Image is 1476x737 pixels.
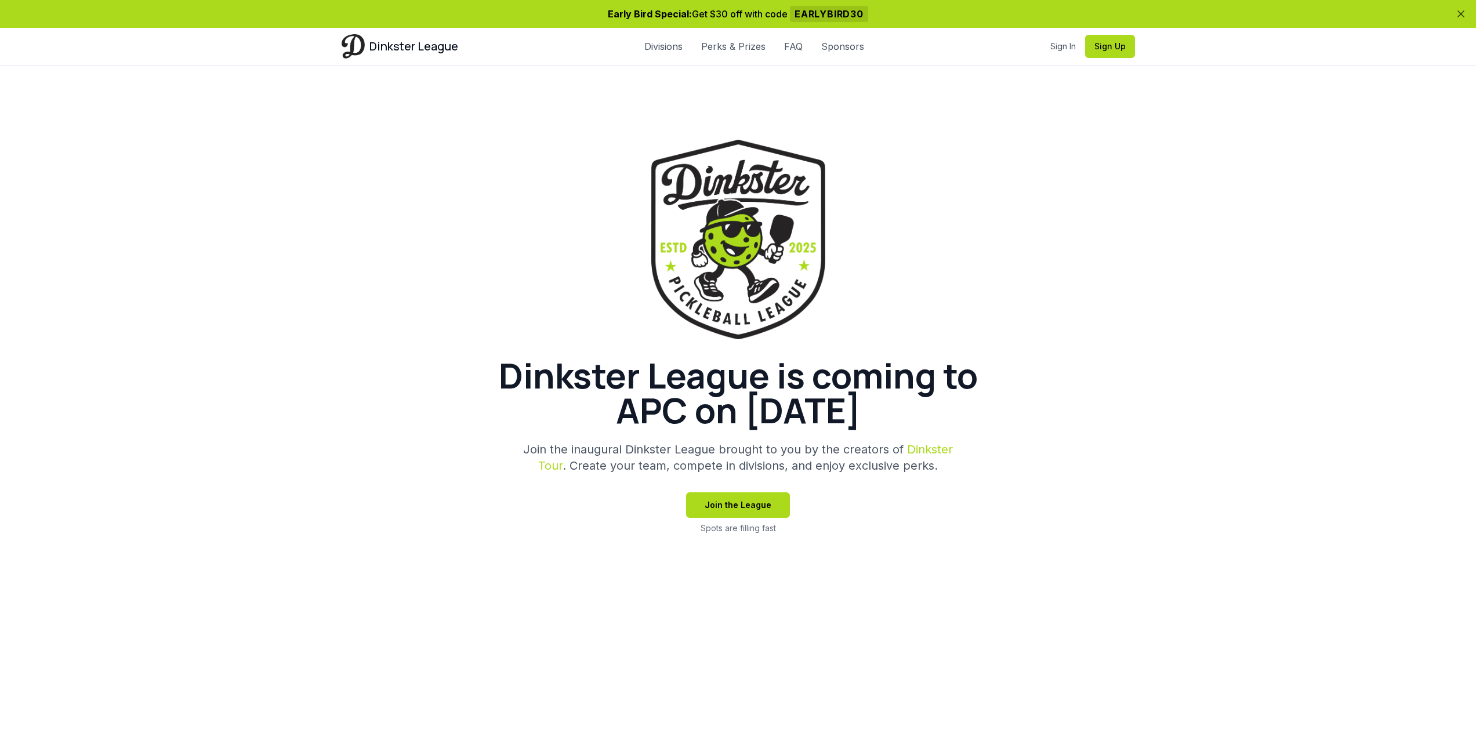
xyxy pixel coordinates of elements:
a: Sponsors [821,39,864,53]
a: Perks & Prizes [701,39,766,53]
a: Divisions [644,39,683,53]
a: FAQ [784,39,803,53]
span: Dinkster League [369,38,458,55]
h1: Dinkster League is coming to APC on [DATE] [460,358,1017,427]
img: Dinkster League [651,140,825,339]
button: Dismiss banner [1455,8,1467,20]
span: EARLYBIRD30 [790,6,868,22]
img: Dinkster [342,34,365,58]
span: Early Bird Special: [608,8,692,20]
a: Dinkster League [342,34,458,58]
button: Join the League [686,492,790,518]
p: Spots are filling fast [701,522,776,534]
a: Sign In [1050,41,1076,52]
p: Join the inaugural Dinkster League brought to you by the creators of . Create your team, compete ... [516,441,961,474]
p: Get $30 off with code [342,7,1135,21]
button: Sign Up [1085,35,1135,58]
